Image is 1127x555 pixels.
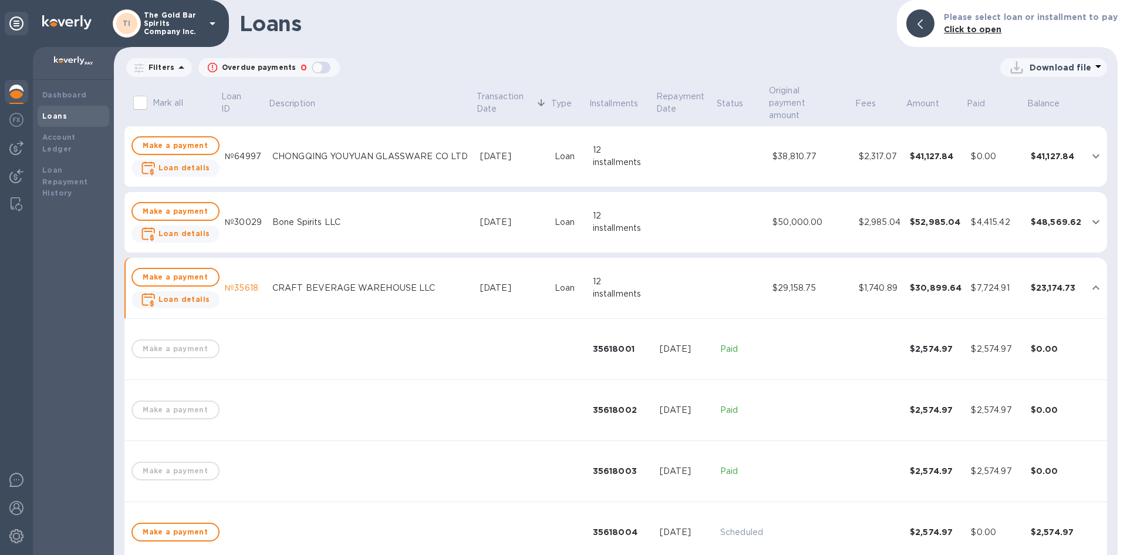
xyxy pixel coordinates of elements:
[158,229,210,238] b: Loan details
[906,97,939,110] p: Amount
[589,97,638,110] p: Installments
[855,97,876,110] p: Fees
[142,525,209,539] span: Make a payment
[1031,465,1082,477] div: $0.00
[772,150,849,163] div: $38,810.77
[131,136,220,155] button: Make a payment
[660,404,711,416] div: [DATE]
[480,282,545,294] div: [DATE]
[1030,62,1091,73] p: Download file
[660,343,711,355] div: [DATE]
[269,97,315,110] p: Description
[480,216,545,228] div: [DATE]
[221,90,251,115] p: Loan ID
[772,216,849,228] div: $50,000.00
[769,85,838,122] p: Original payment amount
[859,150,900,163] div: $2,317.07
[42,133,76,153] b: Account Ledger
[1031,526,1082,538] div: $2,574.97
[593,465,651,477] div: 35618003
[660,465,711,477] div: [DATE]
[272,150,471,163] div: CHONGQING YOUYUAN GLASSWARE CO LTD
[967,97,1001,110] span: Paid
[589,97,653,110] span: Installments
[910,343,962,355] div: $2,574.97
[971,465,1021,477] div: $2,574.97
[142,270,209,284] span: Make a payment
[555,216,583,228] div: Loan
[971,526,1021,539] div: $0.00
[131,226,220,243] button: Loan details
[910,216,962,228] div: $52,985.04
[221,90,266,115] span: Loan ID
[131,202,220,221] button: Make a payment
[971,282,1021,294] div: $7,724.91
[656,90,714,115] p: Repayment Date
[1031,404,1082,416] div: $0.00
[1087,279,1105,297] button: expand row
[42,166,88,198] b: Loan Repayment History
[131,160,220,177] button: Loan details
[9,113,23,127] img: Foreign exchange
[477,90,534,115] p: Transaction Date
[593,210,651,234] div: 12 installments
[859,216,900,228] div: $2,985.04
[144,11,203,36] p: The Gold Bar Spirits Company Inc.
[720,343,763,355] p: Paid
[769,85,853,122] span: Original payment amount
[269,97,330,110] span: Description
[131,291,220,308] button: Loan details
[239,11,888,36] h1: Loans
[971,216,1021,228] div: $4,415.42
[225,150,263,163] div: №64997
[593,404,651,416] div: 35618002
[855,97,891,110] span: Fees
[717,97,743,110] p: Status
[910,526,962,538] div: $2,574.97
[555,150,583,163] div: Loan
[158,295,210,304] b: Loan details
[477,90,549,115] span: Transaction Date
[720,465,763,477] p: Paid
[555,282,583,294] div: Loan
[1031,282,1082,294] div: $23,174.73
[142,204,209,218] span: Make a payment
[131,523,220,541] button: Make a payment
[1027,97,1059,110] p: Balance
[1087,213,1105,231] button: expand row
[944,12,1118,22] b: Please select loan or installment to pay
[551,97,572,110] p: Type
[42,90,87,99] b: Dashboard
[720,526,763,539] p: Scheduled
[971,150,1021,163] div: $0.00
[593,526,651,538] div: 35618004
[660,526,711,539] div: [DATE]
[593,275,651,300] div: 12 installments
[971,343,1021,355] div: $2,574.97
[1031,216,1082,228] div: $48,569.62
[910,465,962,477] div: $2,574.97
[910,282,962,294] div: $30,899.64
[153,97,183,109] p: Mark all
[222,62,296,73] p: Overdue payments
[593,144,651,169] div: 12 installments
[158,163,210,172] b: Loan details
[272,282,471,294] div: CRAFT BEVERAGE WAREHOUSE LLC
[225,282,263,294] div: №35618
[123,19,131,28] b: TI
[480,150,545,163] div: [DATE]
[1031,150,1082,162] div: $41,127.84
[272,216,471,228] div: Bone Spirits LLC
[198,58,340,77] button: Overdue payments0
[720,404,763,416] p: Paid
[301,62,307,74] p: 0
[967,97,986,110] p: Paid
[551,97,587,110] span: Type
[593,343,651,355] div: 35618001
[42,15,92,29] img: Logo
[42,112,67,120] b: Loans
[144,62,174,72] p: Filters
[944,25,1002,34] b: Click to open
